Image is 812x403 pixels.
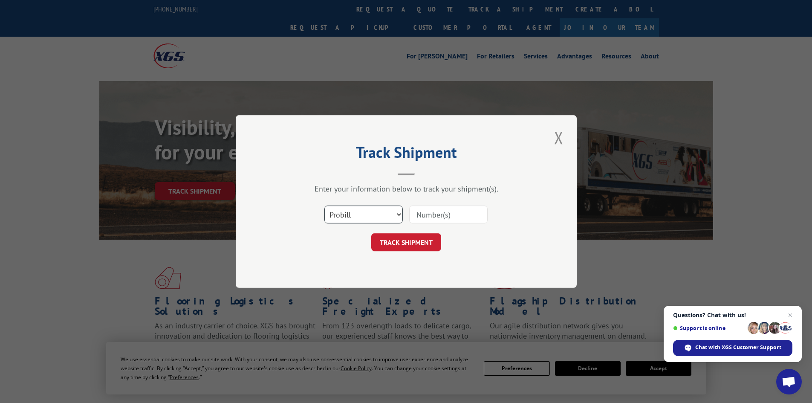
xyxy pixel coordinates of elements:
[673,325,745,331] span: Support is online
[278,184,534,194] div: Enter your information below to track your shipment(s).
[552,126,566,149] button: Close modal
[371,233,441,251] button: TRACK SHIPMENT
[776,369,802,394] a: Open chat
[673,312,792,319] span: Questions? Chat with us!
[695,344,781,351] span: Chat with XGS Customer Support
[673,340,792,356] span: Chat with XGS Customer Support
[278,146,534,162] h2: Track Shipment
[409,206,488,223] input: Number(s)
